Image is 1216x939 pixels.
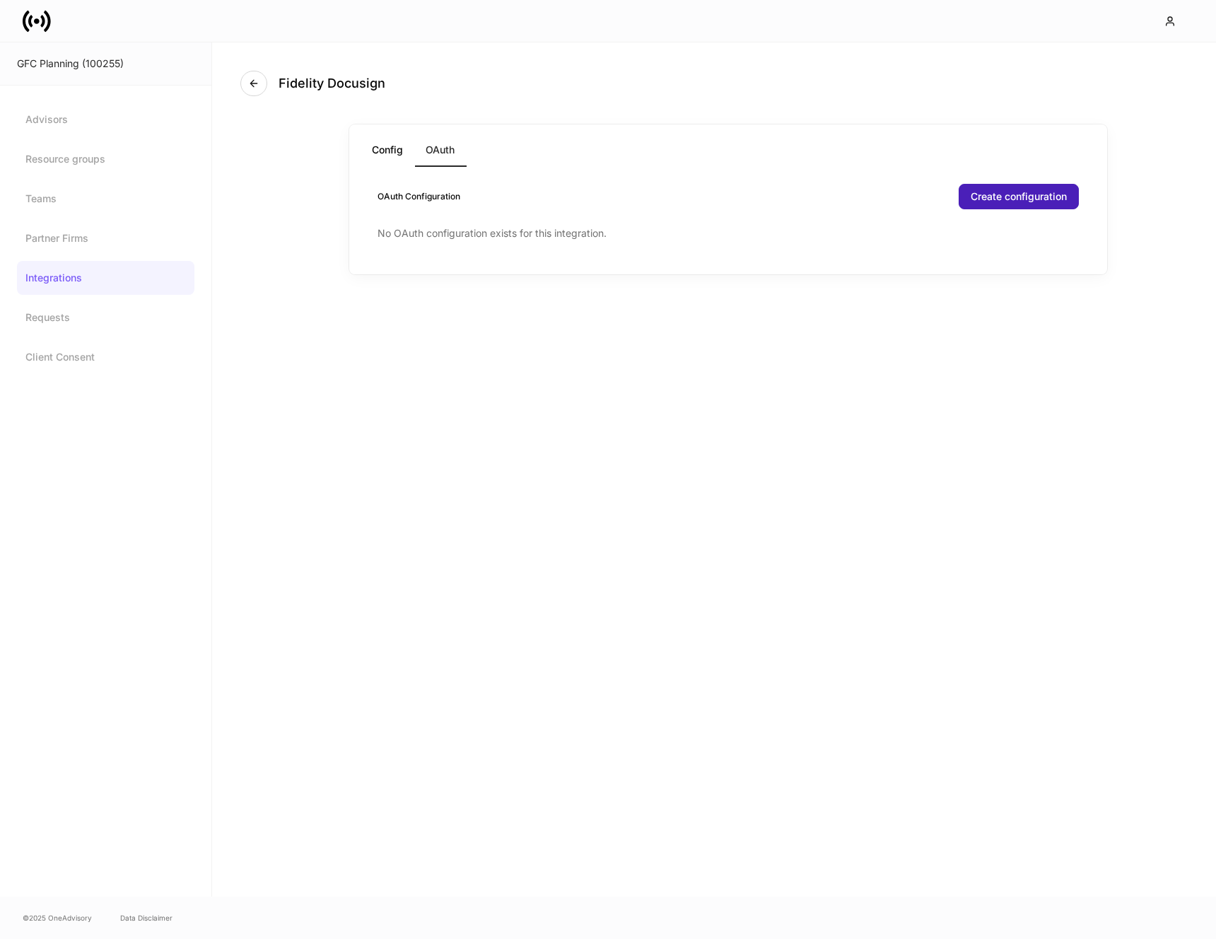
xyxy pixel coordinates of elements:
[17,340,194,374] a: Client Consent
[959,184,1079,209] button: Create configuration
[17,182,194,216] a: Teams
[17,261,194,295] a: Integrations
[361,133,414,167] button: Config
[414,133,466,167] button: OAuth
[120,912,173,923] a: Data Disclaimer
[971,192,1067,202] div: Create configuration
[279,75,385,92] h4: Fidelity Docusign
[17,57,194,71] div: GFC Planning (100255)
[378,226,1079,240] p: No OAuth configuration exists for this integration.
[17,301,194,334] a: Requests
[23,912,92,923] span: © 2025 OneAdvisory
[378,189,460,203] h6: OAuth Configuration
[17,221,194,255] a: Partner Firms
[17,142,194,176] a: Resource groups
[17,103,194,136] a: Advisors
